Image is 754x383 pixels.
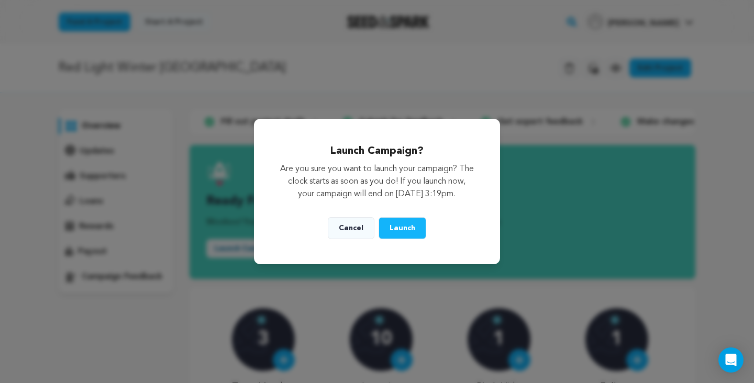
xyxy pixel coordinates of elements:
span: Launch [390,224,415,232]
div: Open Intercom Messenger [718,347,744,373]
h2: Launch Campaign? [279,144,474,159]
p: Are you sure you want to launch your campaign? The clock starts as soon as you do! If you launch ... [279,163,474,200]
button: Cancel [328,217,374,239]
button: Launch [379,217,426,239]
